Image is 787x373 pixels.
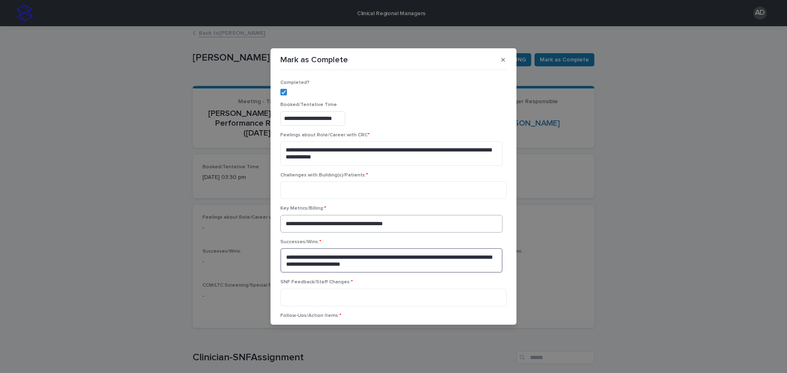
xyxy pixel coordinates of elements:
[280,206,326,211] span: Key Metrics/Billing:
[280,313,341,318] span: Follow-Ups/Action Items:
[280,280,353,285] span: SNF Feedback/Staff Changes:
[280,80,309,85] span: Completed?
[280,133,370,138] span: Feelings about Role/Career with CRC
[280,173,368,178] span: Challenges with Building(s)/Patients:
[280,102,337,107] span: Booked/Tentative Time
[280,55,348,65] p: Mark as Complete
[280,240,321,244] span: Successes/Wins:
